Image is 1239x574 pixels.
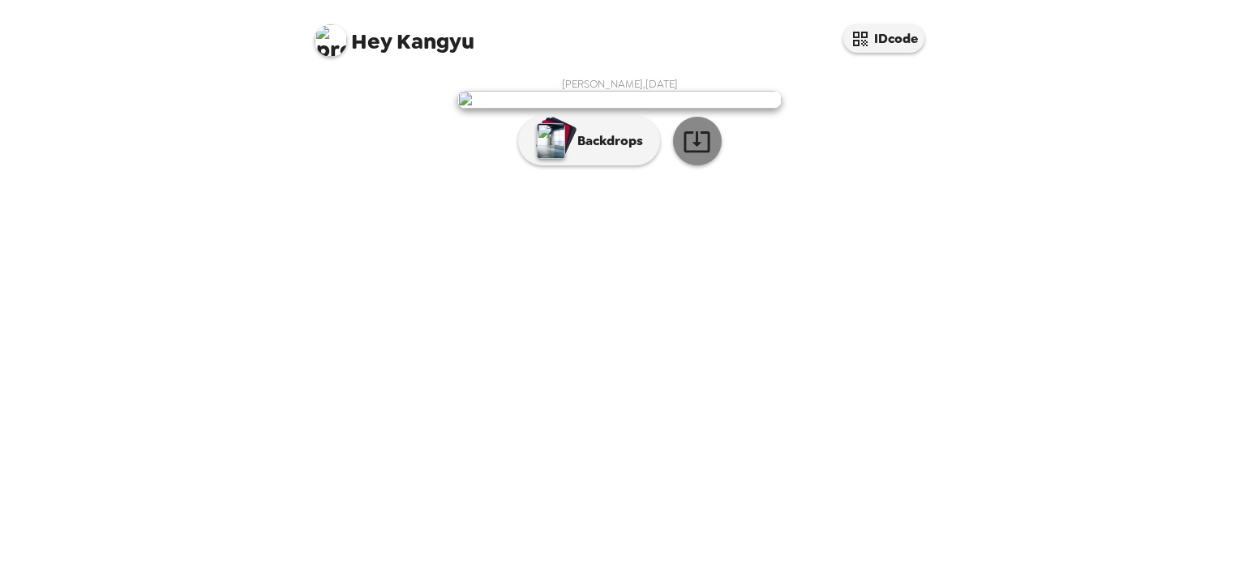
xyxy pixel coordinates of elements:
span: Hey [351,27,392,56]
button: IDcode [843,24,924,53]
span: Kangyu [315,16,474,53]
p: Backdrops [569,131,643,151]
button: Backdrops [518,117,660,165]
img: profile pic [315,24,347,57]
span: [PERSON_NAME] , [DATE] [562,77,678,91]
img: user [457,91,782,109]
